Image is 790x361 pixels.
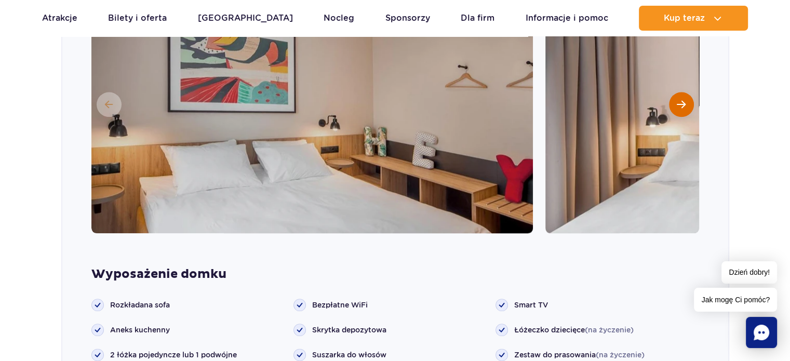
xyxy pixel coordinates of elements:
a: Informacje i pomoc [526,6,608,31]
strong: Wyposażenie domku [91,266,699,282]
span: Aneks kuchenny [110,325,170,335]
span: Rozkładana sofa [110,300,170,310]
span: Skrytka depozytowa [312,325,386,335]
span: Smart TV [514,300,548,310]
span: Jak mogę Ci pomóc? [694,288,777,312]
span: Bezpłatne WiFi [312,300,368,310]
span: 2 łóżka pojedyncze lub 1 podwójne [110,350,237,360]
a: Nocleg [324,6,354,31]
button: Następny slajd [669,92,694,117]
span: (na życzenie) [596,351,645,359]
span: (na życzenie) [585,326,634,334]
button: Kup teraz [639,6,748,31]
a: Sponsorzy [385,6,430,31]
a: Bilety i oferta [108,6,167,31]
a: [GEOGRAPHIC_DATA] [198,6,293,31]
span: Suszarka do włosów [312,350,386,360]
div: Chat [746,317,777,348]
span: Dzień dobry! [721,261,777,284]
span: Kup teraz [664,14,705,23]
span: Łóżeczko dziecięce [514,325,634,335]
a: Dla firm [461,6,494,31]
a: Atrakcje [42,6,77,31]
span: Zestaw do prasowania [514,350,645,360]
